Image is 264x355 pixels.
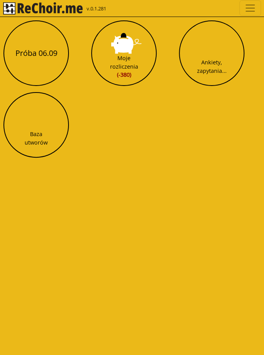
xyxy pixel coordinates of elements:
[179,20,244,86] button: Ankiety, zapytania...
[110,54,138,79] div: Moje rozliczenia
[3,2,83,15] img: rekłajer mi
[3,92,69,158] button: Baza utworów
[91,20,157,86] button: Moje rozliczenia(-380)
[110,71,138,79] span: (-380)
[3,20,69,86] button: Próba 06.09
[239,0,261,16] button: Toggle navigation
[87,5,106,13] span: v.0.1.281
[197,58,227,75] div: Ankiety, zapytania...
[25,130,48,146] div: Baza utworów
